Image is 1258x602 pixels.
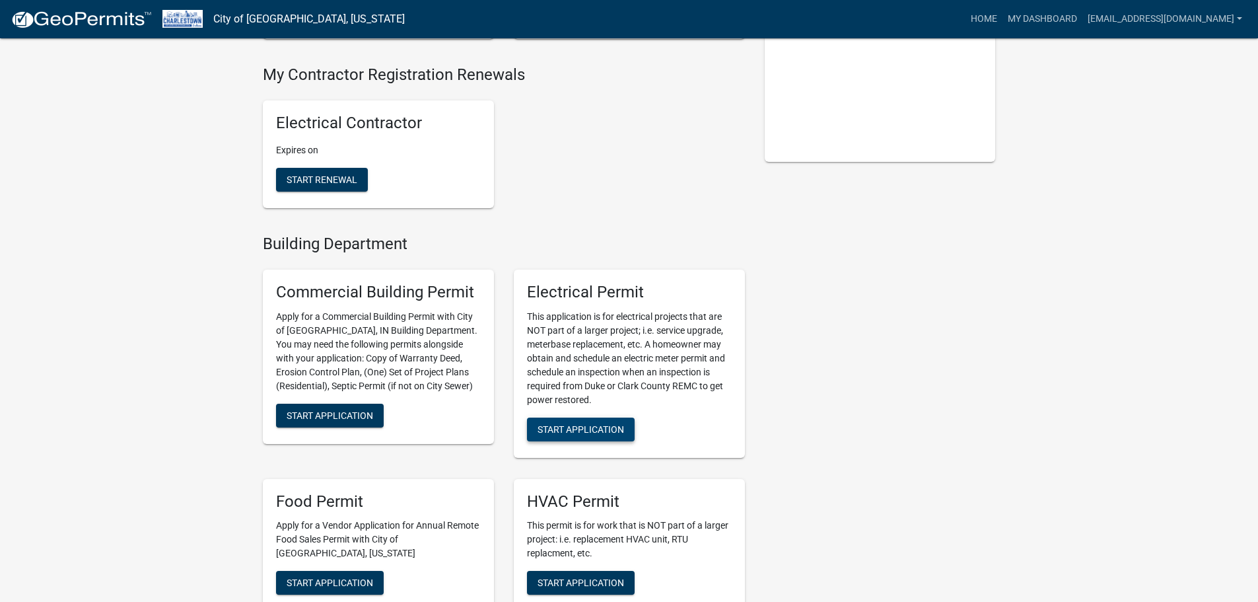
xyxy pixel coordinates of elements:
button: Start Application [527,418,635,441]
wm-registration-list-section: My Contractor Registration Renewals [263,65,745,219]
h5: Electrical Contractor [276,114,481,133]
p: This application is for electrical projects that are NOT part of a larger project; i.e. service u... [527,310,732,407]
p: This permit is for work that is NOT part of a larger project: i.e. replacement HVAC unit, RTU rep... [527,519,732,560]
a: Home [965,7,1002,32]
span: Start Application [287,578,373,588]
h5: Commercial Building Permit [276,283,481,302]
h5: HVAC Permit [527,492,732,511]
a: My Dashboard [1002,7,1082,32]
h5: Food Permit [276,492,481,511]
button: Start Application [527,571,635,595]
span: Start Application [287,410,373,420]
a: [EMAIL_ADDRESS][DOMAIN_NAME] [1082,7,1247,32]
button: Start Renewal [276,168,368,192]
h5: Electrical Permit [527,283,732,302]
button: Start Application [276,571,384,595]
p: Apply for a Commercial Building Permit with City of [GEOGRAPHIC_DATA], IN Building Department. Yo... [276,310,481,393]
img: City of Charlestown, Indiana [162,10,203,28]
span: Start Application [538,578,624,588]
button: Start Application [276,404,384,428]
h4: Building Department [263,235,745,254]
p: Expires on [276,143,481,157]
span: Start Application [538,424,624,434]
h4: My Contractor Registration Renewals [263,65,745,85]
p: Apply for a Vendor Application for Annual Remote Food Sales Permit with City of [GEOGRAPHIC_DATA]... [276,519,481,560]
a: City of [GEOGRAPHIC_DATA], [US_STATE] [213,8,405,30]
span: Start Renewal [287,174,357,185]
